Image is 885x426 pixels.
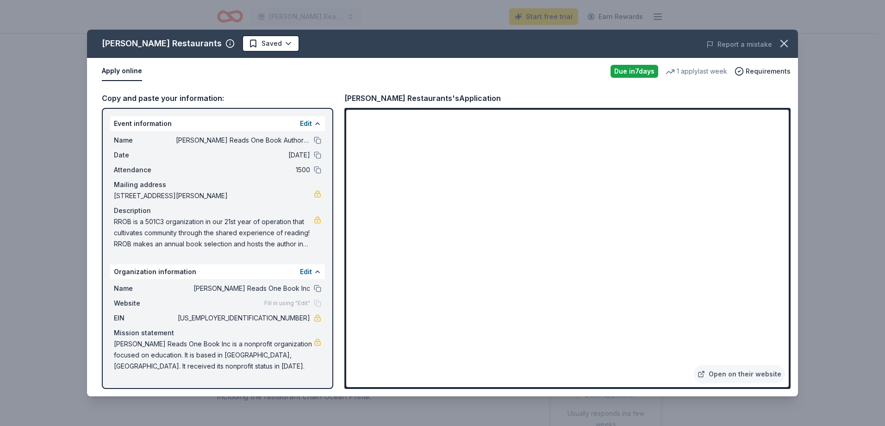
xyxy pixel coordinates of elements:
[114,338,314,372] span: [PERSON_NAME] Reads One Book Inc is a nonprofit organization focused on education. It is based in...
[746,66,791,77] span: Requirements
[110,116,325,131] div: Event information
[176,150,310,161] span: [DATE]
[114,135,176,146] span: Name
[114,327,321,338] div: Mission statement
[114,179,321,190] div: Mailing address
[611,65,658,78] div: Due in 7 days
[114,164,176,175] span: Attendance
[706,39,772,50] button: Report a mistake
[102,36,222,51] div: [PERSON_NAME] Restaurants
[102,92,333,104] div: Copy and paste your information:
[102,62,142,81] button: Apply online
[114,150,176,161] span: Date
[114,283,176,294] span: Name
[114,313,176,324] span: EIN
[735,66,791,77] button: Requirements
[242,35,299,52] button: Saved
[110,264,325,279] div: Organization information
[114,190,314,201] span: [STREET_ADDRESS][PERSON_NAME]
[176,164,310,175] span: 1500
[176,135,310,146] span: [PERSON_NAME] Reads One Book Author Lecture
[666,66,727,77] div: 1 apply last week
[300,266,312,277] button: Edit
[694,365,785,383] a: Open on their website
[114,205,321,216] div: Description
[176,283,310,294] span: [PERSON_NAME] Reads One Book Inc
[114,216,314,250] span: RROB is a 501C3 organization in our 21st year of operation that cultivates community through the ...
[176,313,310,324] span: [US_EMPLOYER_IDENTIFICATION_NUMBER]
[262,38,282,49] span: Saved
[300,118,312,129] button: Edit
[114,298,176,309] span: Website
[344,92,501,104] div: [PERSON_NAME] Restaurants's Application
[264,300,310,307] span: Fill in using "Edit"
